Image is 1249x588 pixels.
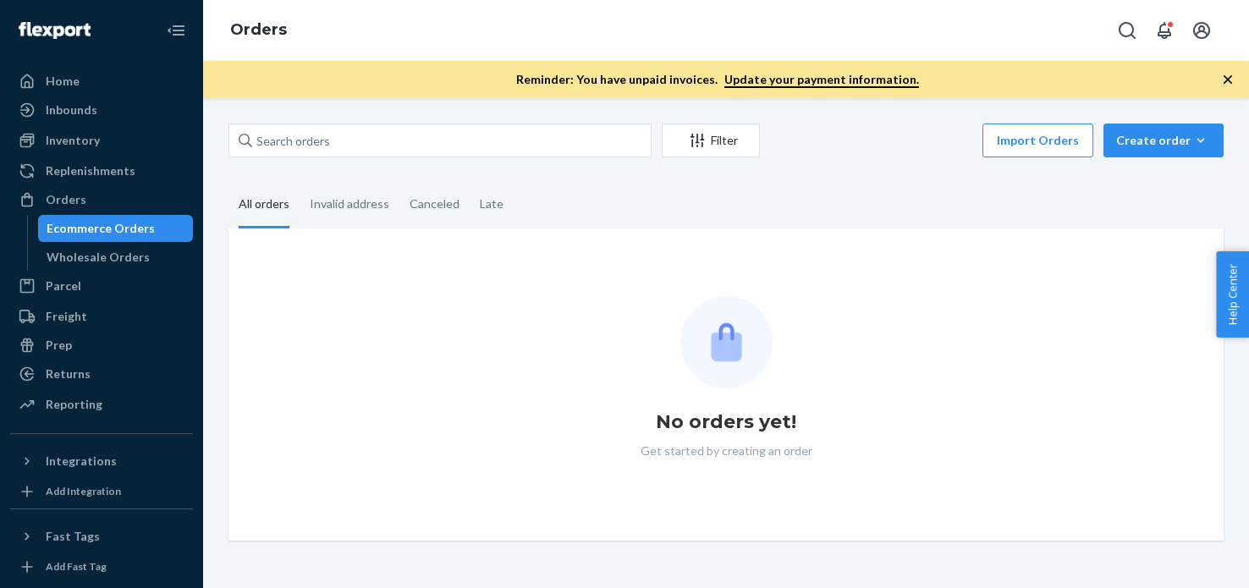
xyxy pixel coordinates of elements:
input: Search orders [228,124,652,157]
div: Inbounds [46,102,97,118]
div: Create order [1116,132,1211,149]
a: Inbounds [10,96,193,124]
div: Late [480,182,503,226]
a: Wholesale Orders [38,244,194,271]
div: Ecommerce Orders [47,220,155,237]
div: Add Integration [46,484,121,498]
a: Prep [10,332,193,359]
div: Canceled [410,182,459,226]
div: Wholesale Orders [47,249,150,266]
button: Open Search Box [1110,14,1144,47]
div: Invalid address [310,182,389,226]
div: Integrations [46,453,117,470]
a: Orders [230,20,287,39]
h1: No orders yet! [656,409,796,436]
a: Ecommerce Orders [38,215,194,242]
button: Filter [662,124,760,157]
a: Add Integration [10,481,193,502]
div: Parcel [46,278,81,294]
div: Home [46,73,80,90]
button: Open account menu [1185,14,1219,47]
a: Orders [10,186,193,213]
button: Open notifications [1147,14,1181,47]
div: Freight [46,308,87,325]
p: Reminder: You have unpaid invoices. [516,71,919,88]
button: Help Center [1216,251,1249,338]
div: Fast Tags [46,528,100,545]
a: Freight [10,303,193,330]
div: Reporting [46,396,102,413]
a: Add Fast Tag [10,557,193,577]
button: Integrations [10,448,193,475]
a: Inventory [10,127,193,154]
a: Parcel [10,272,193,299]
div: Prep [46,337,72,354]
button: Fast Tags [10,523,193,550]
div: Filter [663,132,759,149]
button: Close Navigation [159,14,193,47]
a: Returns [10,360,193,387]
a: Update your payment information. [724,72,919,88]
p: Get started by creating an order [641,442,812,459]
img: Flexport logo [19,22,91,39]
button: Create order [1103,124,1224,157]
div: Orders [46,191,86,208]
button: Import Orders [982,124,1093,157]
div: Replenishments [46,162,135,179]
a: Reporting [10,391,193,418]
a: Home [10,68,193,95]
img: Empty list [680,296,773,388]
div: Inventory [46,132,100,149]
div: All orders [239,182,289,228]
ol: breadcrumbs [217,6,300,55]
a: Replenishments [10,157,193,184]
div: Returns [46,365,91,382]
span: Chat [60,12,95,27]
div: Add Fast Tag [46,559,107,574]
